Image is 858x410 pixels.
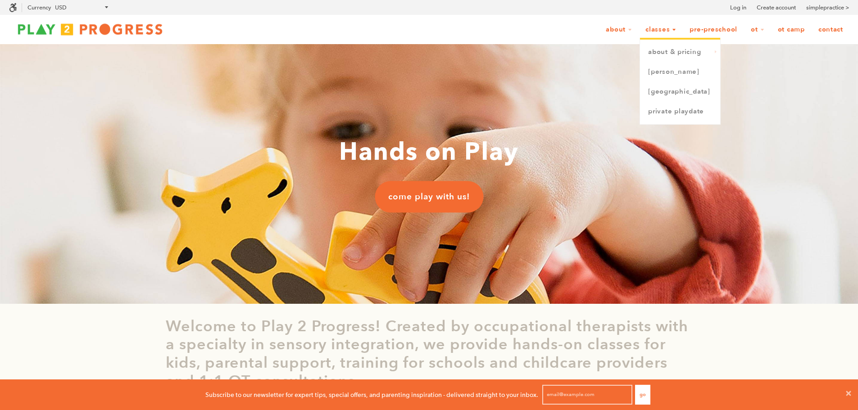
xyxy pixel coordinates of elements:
a: Private Playdate [640,102,720,122]
img: Play2Progress logo [9,20,171,38]
a: simplepractice > [806,3,849,12]
a: Pre-Preschool [684,21,743,38]
a: Classes [640,21,682,38]
a: Create account [757,3,796,12]
a: OT [745,21,770,38]
a: About [600,21,638,38]
a: [GEOGRAPHIC_DATA] [640,82,720,102]
p: Welcome to Play 2 Progress! Created by occupational therapists with a specialty in sensory integr... [166,317,693,391]
a: come play with us! [375,181,483,212]
a: OT Camp [772,21,811,38]
p: Subscribe to our newsletter for expert tips, special offers, and parenting inspiration - delivere... [205,390,538,400]
label: Currency [27,4,51,11]
a: [PERSON_NAME] [640,62,720,82]
a: About & Pricing [640,42,720,62]
span: come play with us! [388,191,470,203]
input: email@example.com [542,385,632,405]
button: Go [635,385,650,405]
a: Contact [813,21,849,38]
a: Log in [730,3,746,12]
